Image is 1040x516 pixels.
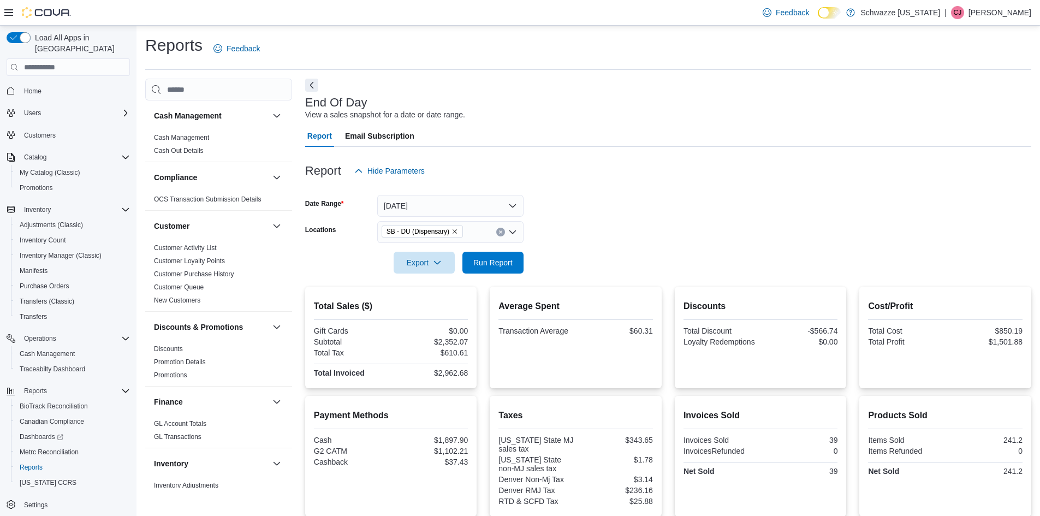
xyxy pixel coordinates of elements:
span: Discounts [154,345,183,353]
div: Cashback [314,458,389,466]
button: Transfers [11,309,134,324]
a: Customer Loyalty Points [154,257,225,265]
span: Traceabilty Dashboard [15,363,130,376]
div: Subtotal [314,337,389,346]
button: Run Report [462,252,524,274]
span: New Customers [154,296,200,305]
div: $2,962.68 [393,369,468,377]
span: Adjustments (Classic) [20,221,83,229]
h3: Compliance [154,172,197,183]
h2: Invoices Sold [684,409,838,422]
button: Compliance [154,172,268,183]
p: Schwazze [US_STATE] [860,6,940,19]
span: CJ [954,6,962,19]
button: Finance [154,396,268,407]
span: Run Report [473,257,513,268]
div: $2,352.07 [393,337,468,346]
button: Users [2,105,134,121]
div: $25.88 [578,497,653,506]
span: Users [20,106,130,120]
span: Purchase Orders [15,280,130,293]
button: Next [305,79,318,92]
a: Canadian Compliance [15,415,88,428]
span: My Catalog (Classic) [20,168,80,177]
h2: Taxes [498,409,653,422]
div: Items Refunded [868,447,943,455]
span: Inventory [24,205,51,214]
a: BioTrack Reconciliation [15,400,92,413]
div: $37.43 [393,458,468,466]
button: Clear input [496,228,505,236]
a: Home [20,85,46,98]
div: Denver RMJ Tax [498,486,573,495]
div: InvoicesRefunded [684,447,758,455]
a: Customers [20,129,60,142]
div: $1,102.21 [393,447,468,455]
span: Inventory Manager (Classic) [15,249,130,262]
a: Reports [15,461,47,474]
button: Discounts & Promotions [270,321,283,334]
span: OCS Transaction Submission Details [154,195,262,204]
div: G2 CATM [314,447,389,455]
span: Promotions [15,181,130,194]
div: Items Sold [868,436,943,444]
span: Settings [24,501,47,509]
div: $850.19 [948,327,1023,335]
span: Transfers [20,312,47,321]
button: Reports [20,384,51,398]
div: 241.2 [948,467,1023,476]
h3: Finance [154,396,183,407]
span: Canadian Compliance [20,417,84,426]
div: Discounts & Promotions [145,342,292,386]
div: Gift Cards [314,327,389,335]
div: Total Tax [314,348,389,357]
span: Cash Management [20,349,75,358]
h3: Report [305,164,341,177]
span: Inventory [20,203,130,216]
a: Manifests [15,264,52,277]
button: Remove SB - DU (Dispensary) from selection in this group [451,228,458,235]
div: Denver Non-Mj Tax [498,475,573,484]
button: Users [20,106,45,120]
div: 39 [763,436,837,444]
span: My Catalog (Classic) [15,166,130,179]
div: $236.16 [578,486,653,495]
span: Customer Activity List [154,244,217,252]
div: $1,897.90 [393,436,468,444]
label: Locations [305,226,336,234]
a: Dashboards [11,429,134,444]
div: $0.00 [393,327,468,335]
div: 0 [948,447,1023,455]
div: $1,501.88 [948,337,1023,346]
span: Purchase Orders [20,282,69,290]
div: Transaction Average [498,327,573,335]
span: Promotion Details [154,358,206,366]
span: Reports [15,461,130,474]
a: Promotions [15,181,57,194]
span: Hide Parameters [367,165,425,176]
button: Operations [20,332,61,345]
span: [US_STATE] CCRS [20,478,76,487]
button: My Catalog (Classic) [11,165,134,180]
a: Traceabilty Dashboard [15,363,90,376]
span: BioTrack Reconciliation [15,400,130,413]
a: Customer Purchase History [154,270,234,278]
span: Operations [24,334,56,343]
button: Inventory [154,458,268,469]
button: Adjustments (Classic) [11,217,134,233]
span: Reports [20,384,130,398]
span: Inventory Manager (Classic) [20,251,102,260]
span: Customer Queue [154,283,204,292]
span: Reports [20,463,43,472]
button: BioTrack Reconciliation [11,399,134,414]
span: Promotions [20,183,53,192]
a: Promotions [154,371,187,379]
h3: Customer [154,221,189,232]
span: Inventory Count [15,234,130,247]
span: GL Transactions [154,432,201,441]
span: Customers [24,131,56,140]
button: Catalog [2,150,134,165]
h3: Inventory [154,458,188,469]
button: Inventory [270,457,283,470]
button: Traceabilty Dashboard [11,361,134,377]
